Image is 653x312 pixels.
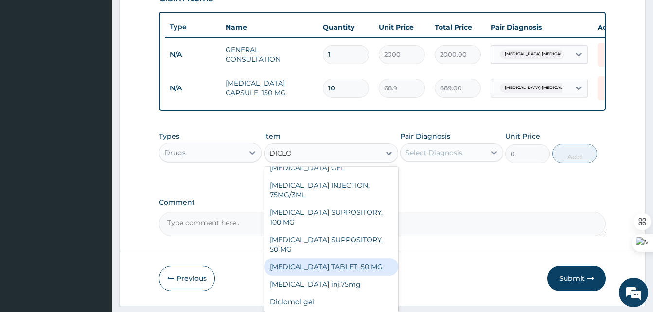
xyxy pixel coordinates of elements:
label: Item [264,131,281,141]
div: Minimize live chat window [159,5,183,28]
td: GENERAL CONSULTATION [221,40,318,69]
div: [MEDICAL_DATA] SUPPOSITORY, 50 MG [264,231,398,258]
th: Pair Diagnosis [486,17,593,37]
div: [MEDICAL_DATA] SUPPOSITORY, 100 MG [264,204,398,231]
th: Unit Price [374,17,430,37]
th: Actions [593,17,641,37]
th: Type [165,18,221,36]
div: [MEDICAL_DATA] INJECTION, 75MG/3ML [264,176,398,204]
img: d_794563401_company_1708531726252_794563401 [18,49,39,73]
label: Pair Diagnosis [400,131,450,141]
button: Previous [159,266,215,291]
label: Comment [159,198,606,207]
div: Drugs [164,148,186,157]
div: [MEDICAL_DATA] GEL [264,159,398,176]
div: Select Diagnosis [406,148,462,157]
span: [MEDICAL_DATA] [MEDICAL_DATA] of finger [500,50,600,59]
label: Types [159,132,179,140]
td: N/A [165,46,221,64]
td: N/A [165,79,221,97]
div: [MEDICAL_DATA] inj.75mg [264,276,398,293]
span: We're online! [56,94,134,192]
th: Quantity [318,17,374,37]
label: Unit Price [505,131,540,141]
textarea: Type your message and hit 'Enter' [5,208,185,243]
th: Name [221,17,318,37]
div: Diclomol gel [264,293,398,311]
div: Chat with us now [51,54,163,67]
th: Total Price [430,17,486,37]
button: Add [552,144,597,163]
span: [MEDICAL_DATA] [MEDICAL_DATA] of finger [500,83,600,93]
td: [MEDICAL_DATA] CAPSULE, 150 MG [221,73,318,103]
div: [MEDICAL_DATA] TABLET, 50 MG [264,258,398,276]
button: Submit [547,266,606,291]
